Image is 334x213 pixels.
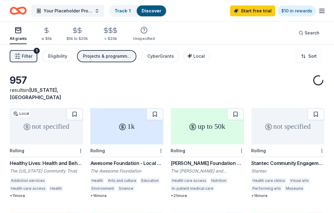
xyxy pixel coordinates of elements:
div: The [PERSON_NAME] and [PERSON_NAME] Foundation [171,168,244,174]
div: Projects & programming, Scholarship, Education, Training and capacity building, Fellowship, Other... [83,53,132,60]
button: > $20k [102,24,119,44]
div: Arts and culture [107,178,138,184]
button: Filter1 [10,50,37,62]
span: Your Placeholder Project [44,7,92,15]
a: not specifiedLocalRollingHealthy Lives: Health and Behavioral Health / Older Adults and People wi... [10,108,83,198]
div: + 21 more [171,193,244,198]
div: ≤ $5k [41,36,52,41]
button: $5k to $20k [66,24,88,44]
div: The Awesome Foundation [90,168,164,174]
div: Rolling [10,148,24,153]
div: 1k [90,108,164,144]
a: Home [10,4,27,18]
div: Rolling [251,148,266,153]
div: The [US_STATE] Community Trust [10,168,83,174]
a: Start free trial [230,5,275,16]
div: All grants [10,36,27,41]
div: Science [118,186,135,192]
div: Eligibility [48,53,67,60]
div: Rolling [90,148,105,153]
div: Health [90,178,104,184]
button: Local [184,50,210,62]
div: Health [49,186,63,192]
div: [PERSON_NAME] Foundation Small Grants Program [171,160,244,167]
div: Environment [90,186,115,192]
div: Rolling [171,148,185,153]
a: not specifiedRollingStantec Community Engagement GrantStantecHealth care clinicsVisual artsPerfor... [251,108,325,198]
span: Local [193,53,205,59]
div: + 16 more [251,193,325,198]
div: Health care access [171,178,208,184]
div: Addiction services [10,178,46,184]
div: > $20k [102,36,119,41]
div: Health care clinics [251,178,286,184]
div: In-patient medical care [171,186,215,192]
div: Education [140,178,160,184]
div: 957 [10,74,83,86]
a: $10 in rewards [278,5,316,16]
button: Search [294,27,324,39]
button: Sort [296,50,322,62]
div: Healthy Lives: Health and Behavioral Health / Older Adults and People with Disabilities Grant Pro... [10,160,83,167]
div: $5k to $20k [66,36,88,41]
a: Discover [142,8,161,13]
div: results [10,86,83,101]
div: Local [12,111,30,117]
div: not specified [251,108,325,144]
span: Sort [308,53,317,60]
button: Your Placeholder Project [32,5,104,17]
button: Eligibility [42,50,72,62]
a: Track· 1 [115,8,131,13]
div: not specified [10,108,83,144]
div: 1 [34,48,40,54]
div: Stantec Community Engagement Grant [251,160,325,167]
div: Health care access [10,186,47,192]
div: Museums [285,186,305,192]
div: Stantec [251,168,325,174]
div: + 16 more [90,193,164,198]
div: Visual arts [289,178,310,184]
button: ≤ $5k [41,24,52,44]
button: Track· 1Discover [109,5,167,17]
a: 1kRollingAwesome Foundation - Local Chapter GrantsThe Awesome FoundationHealthArts and cultureEdu... [90,108,164,198]
button: All grants [10,24,27,44]
span: [US_STATE], [GEOGRAPHIC_DATA] [10,87,61,100]
div: Awesome Foundation - Local Chapter Grants [90,160,164,167]
span: Filter [22,53,32,60]
div: Performing arts [251,186,282,192]
div: Nutrition [210,178,228,184]
div: + 11 more [10,193,83,198]
button: Projects & programming, Scholarship, Education, Training and capacity building, Fellowship, Other... [77,50,136,62]
div: CyberGrants [147,53,174,60]
span: in [10,87,61,100]
span: Search [305,29,319,37]
a: up to 50kRolling[PERSON_NAME] Foundation Small Grants ProgramThe [PERSON_NAME] and [PERSON_NAME] ... [171,108,244,198]
div: Unspecified [133,36,155,41]
button: Unspecified [133,24,155,44]
div: up to 50k [171,108,244,144]
button: CyberGrants [141,50,179,62]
